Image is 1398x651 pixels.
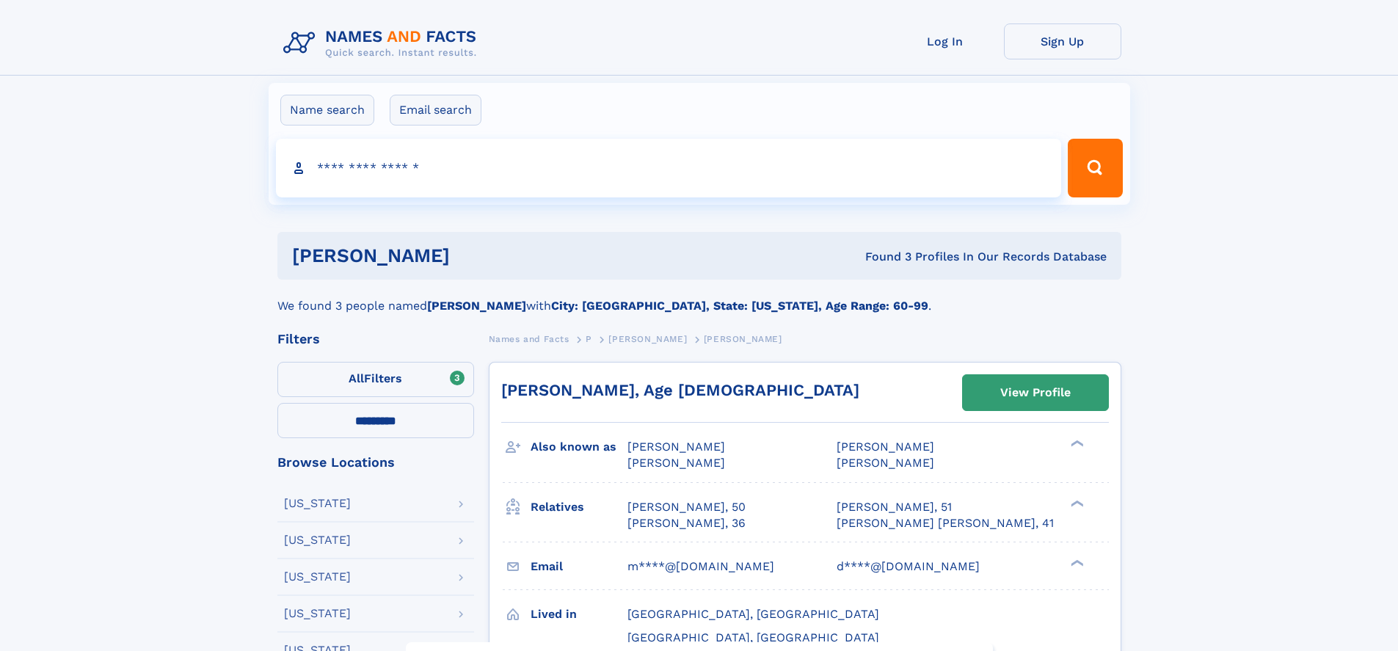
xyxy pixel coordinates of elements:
[837,440,934,454] span: [PERSON_NAME]
[284,608,351,619] div: [US_STATE]
[608,334,687,344] span: [PERSON_NAME]
[1067,439,1085,448] div: ❯
[837,499,952,515] a: [PERSON_NAME], 51
[837,456,934,470] span: [PERSON_NAME]
[627,630,879,644] span: [GEOGRAPHIC_DATA], [GEOGRAPHIC_DATA]
[1067,558,1085,567] div: ❯
[531,602,627,627] h3: Lived in
[586,330,592,348] a: P
[277,456,474,469] div: Browse Locations
[531,495,627,520] h3: Relatives
[627,515,746,531] a: [PERSON_NAME], 36
[627,440,725,454] span: [PERSON_NAME]
[501,381,859,399] a: [PERSON_NAME], Age [DEMOGRAPHIC_DATA]
[1004,23,1121,59] a: Sign Up
[284,571,351,583] div: [US_STATE]
[658,249,1107,265] div: Found 3 Profiles In Our Records Database
[284,534,351,546] div: [US_STATE]
[277,332,474,346] div: Filters
[531,554,627,579] h3: Email
[284,498,351,509] div: [US_STATE]
[627,607,879,621] span: [GEOGRAPHIC_DATA], [GEOGRAPHIC_DATA]
[551,299,928,313] b: City: [GEOGRAPHIC_DATA], State: [US_STATE], Age Range: 60-99
[1067,498,1085,508] div: ❯
[627,499,746,515] a: [PERSON_NAME], 50
[704,334,782,344] span: [PERSON_NAME]
[531,434,627,459] h3: Also known as
[280,95,374,126] label: Name search
[277,23,489,63] img: Logo Names and Facts
[390,95,481,126] label: Email search
[292,247,658,265] h1: [PERSON_NAME]
[489,330,569,348] a: Names and Facts
[427,299,526,313] b: [PERSON_NAME]
[608,330,687,348] a: [PERSON_NAME]
[887,23,1004,59] a: Log In
[1068,139,1122,197] button: Search Button
[277,280,1121,315] div: We found 3 people named with .
[349,371,364,385] span: All
[1000,376,1071,410] div: View Profile
[627,456,725,470] span: [PERSON_NAME]
[276,139,1062,197] input: search input
[837,515,1054,531] a: [PERSON_NAME] [PERSON_NAME], 41
[963,375,1108,410] a: View Profile
[586,334,592,344] span: P
[277,362,474,397] label: Filters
